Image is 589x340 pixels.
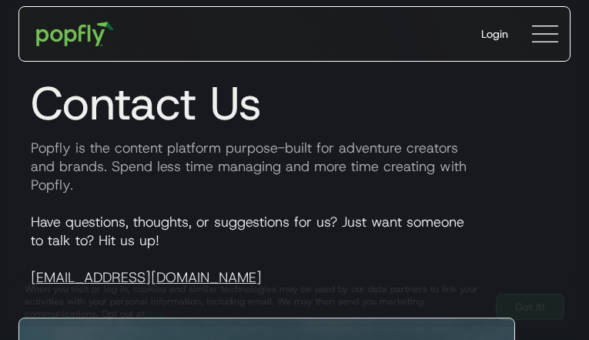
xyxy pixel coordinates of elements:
[496,294,564,320] a: Got It!
[145,308,164,320] a: here
[469,14,520,54] a: Login
[18,76,571,131] h1: Contact Us
[481,26,508,42] div: Login
[25,283,484,320] div: When you visit or log in, cookies and similar technologies may be used by our data partners to li...
[18,213,571,287] p: Have questions, thoughts, or suggestions for us? Just want someone to talk to? Hit us up!
[31,268,262,287] a: [EMAIL_ADDRESS][DOMAIN_NAME]
[25,11,125,57] a: home
[18,139,571,194] p: Popfly is the content platform purpose-built for adventure creators and brands. Spend less time m...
